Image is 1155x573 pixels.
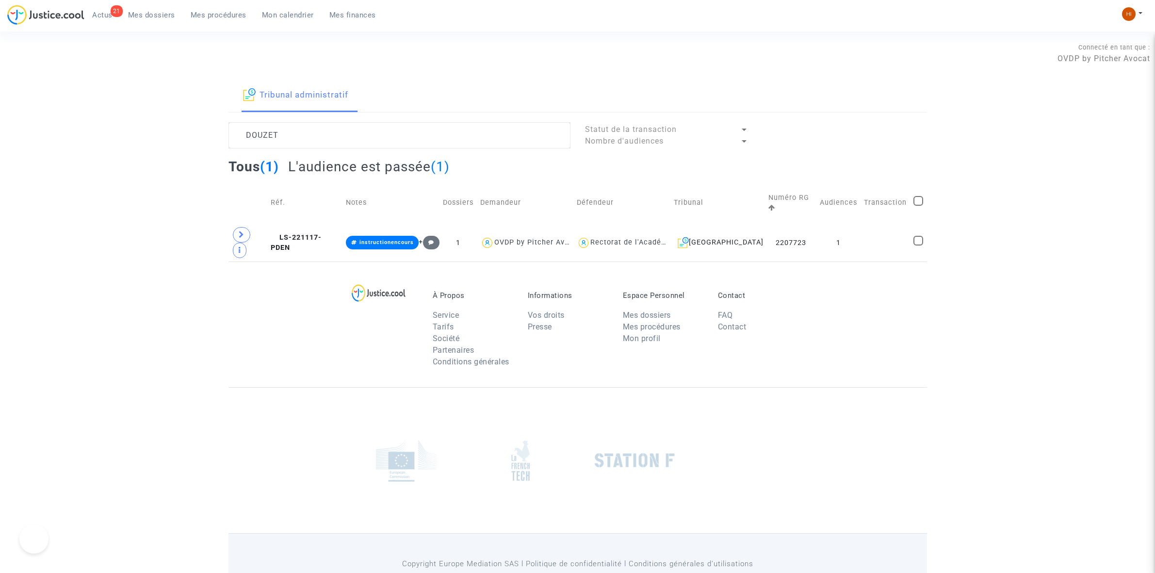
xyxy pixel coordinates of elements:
a: Service [433,311,459,320]
img: icon-user.svg [577,236,591,250]
a: Contact [718,322,747,331]
img: jc-logo.svg [7,5,84,25]
span: Statut de la transaction [585,125,677,134]
h2: Tous [228,158,279,175]
span: (1) [431,159,450,175]
a: FAQ [718,311,733,320]
a: Mes dossiers [623,311,671,320]
a: 21Actus [84,8,120,22]
div: OVDP by Pitcher Avocat [494,238,581,246]
div: 21 [111,5,123,17]
img: icon-archive.svg [678,237,689,248]
div: Rectorat de l'Académie de Grenoble [590,238,721,246]
iframe: Help Scout Beacon - Open [19,524,49,554]
td: 1 [439,224,477,262]
img: logo-lg.svg [352,284,406,302]
span: instructionencours [359,239,414,246]
img: stationf.png [595,453,675,468]
img: europe_commision.png [376,440,437,482]
td: Notes [342,182,439,224]
span: Actus [92,11,113,19]
span: Mes procédures [191,11,246,19]
td: Numéro RG [765,182,817,224]
a: Tribunal administratif [243,79,349,112]
span: Connecté en tant que : [1078,44,1150,51]
a: Mon calendrier [254,8,322,22]
img: fc99b196863ffcca57bb8fe2645aafd9 [1122,7,1136,21]
p: Contact [718,291,798,300]
td: Dossiers [439,182,477,224]
span: Mon calendrier [262,11,314,19]
td: 2207723 [765,224,817,262]
a: Société [433,334,460,343]
span: Mes dossiers [128,11,175,19]
span: Mes finances [329,11,376,19]
a: Mes finances [322,8,384,22]
a: Mon profil [623,334,661,343]
td: Réf. [267,182,342,224]
a: Vos droits [528,311,565,320]
a: Conditions générales [433,357,509,366]
a: Presse [528,322,552,331]
td: 1 [816,224,861,262]
a: Tarifs [433,322,454,331]
td: Audiences [816,182,861,224]
p: Informations [528,291,608,300]
a: Mes dossiers [120,8,183,22]
a: Partenaires [433,345,474,355]
div: [GEOGRAPHIC_DATA] [674,237,762,248]
p: À Propos [433,291,513,300]
span: (1) [260,159,279,175]
span: LS-221117-PDEN [271,233,322,252]
img: icon-archive.svg [243,88,256,101]
img: icon-user.svg [480,236,494,250]
a: Mes procédures [183,8,254,22]
a: Mes procédures [623,322,681,331]
td: Défendeur [573,182,670,224]
span: + [419,238,439,246]
td: Demandeur [477,182,573,224]
td: Transaction [861,182,910,224]
h2: L'audience est passée [288,158,450,175]
td: Tribunal [670,182,765,224]
p: Espace Personnel [623,291,703,300]
img: french_tech.png [511,440,530,481]
span: Nombre d'audiences [585,136,664,146]
p: Copyright Europe Mediation SAS l Politique de confidentialité l Conditions générales d’utilisa... [357,558,798,570]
